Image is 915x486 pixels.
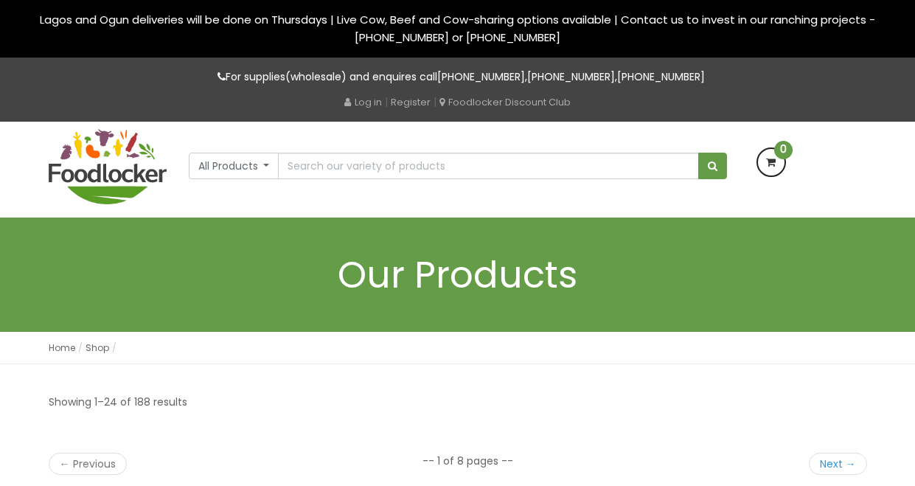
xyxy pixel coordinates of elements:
a: Next → [809,453,867,475]
a: Home [49,341,75,354]
p: Showing 1–24 of 188 results [49,394,187,411]
a: [PHONE_NUMBER] [437,69,525,84]
a: Log in [344,95,382,109]
span: Lagos and Ogun deliveries will be done on Thursdays | Live Cow, Beef and Cow-sharing options avai... [40,12,875,45]
span: 0 [774,141,793,159]
a: [PHONE_NUMBER] [617,69,705,84]
a: Register [391,95,431,109]
a: Foodlocker Discount Club [439,95,571,109]
span: | [434,94,436,109]
button: All Products [189,153,279,179]
li: -- 1 of 8 pages -- [422,454,513,468]
a: Shop [86,341,109,354]
h1: Our Products [49,254,867,295]
a: [PHONE_NUMBER] [527,69,615,84]
input: Search our variety of products [278,153,698,179]
img: FoodLocker [49,129,167,204]
p: For supplies(wholesale) and enquires call , , [49,69,867,86]
span: | [385,94,388,109]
